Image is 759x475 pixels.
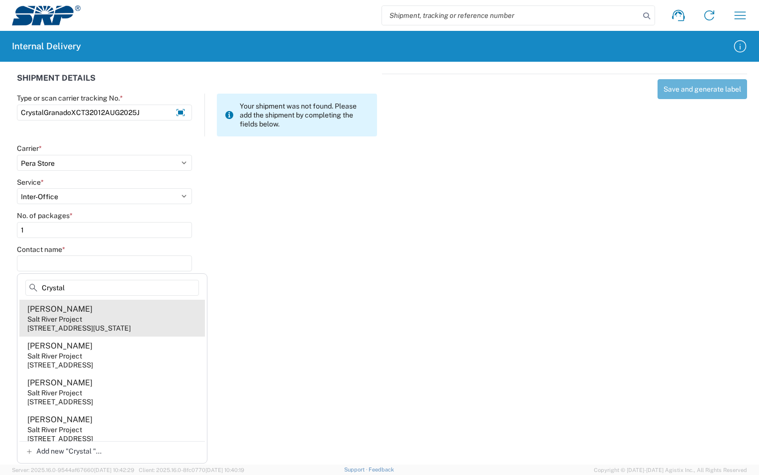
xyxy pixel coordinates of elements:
[27,377,93,388] div: [PERSON_NAME]
[27,434,93,443] div: [STREET_ADDRESS]
[17,245,65,254] label: Contact name
[17,211,73,220] label: No. of packages
[139,467,244,473] span: Client: 2025.16.0-8fc0770
[344,467,369,473] a: Support
[27,304,93,315] div: [PERSON_NAME]
[17,178,44,187] label: Service
[240,102,370,128] span: Your shipment was not found. Please add the shipment by completing the fields below.
[12,5,81,25] img: srp
[17,94,123,103] label: Type or scan carrier tracking No.
[27,360,93,369] div: [STREET_ADDRESS]
[27,324,131,333] div: [STREET_ADDRESS][US_STATE]
[27,388,82,397] div: Salt River Project
[17,74,377,94] div: SHIPMENT DETAILS
[12,467,134,473] span: Server: 2025.16.0-9544af67660
[27,425,82,434] div: Salt River Project
[27,341,93,352] div: [PERSON_NAME]
[382,6,640,25] input: Shipment, tracking or reference number
[27,315,82,324] div: Salt River Project
[27,397,93,406] div: [STREET_ADDRESS]
[369,467,394,473] a: Feedback
[94,467,134,473] span: [DATE] 10:42:29
[36,447,101,456] span: Add new "Crystal "...
[17,144,42,153] label: Carrier
[12,40,81,52] h2: Internal Delivery
[27,352,82,360] div: Salt River Project
[27,414,93,425] div: [PERSON_NAME]
[205,467,244,473] span: [DATE] 10:40:19
[594,466,747,475] span: Copyright © [DATE]-[DATE] Agistix Inc., All Rights Reserved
